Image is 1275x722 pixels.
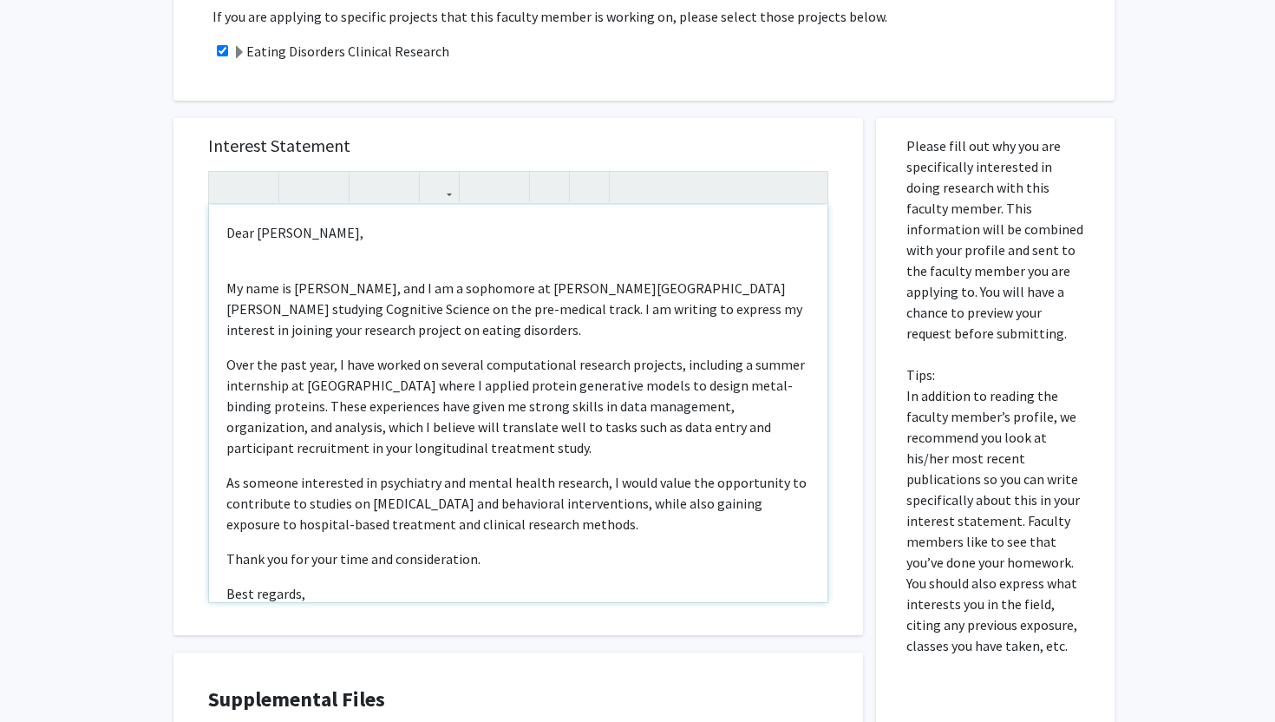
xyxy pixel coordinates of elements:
[226,548,810,569] p: Thank you for your time and consideration.
[534,172,565,202] button: Remove format
[384,172,415,202] button: Subscript
[354,172,384,202] button: Superscript
[226,222,810,243] p: Dear [PERSON_NAME],
[226,583,810,604] p: Best regards,
[494,172,525,202] button: Ordered list
[793,172,823,202] button: Fullscreen
[314,172,344,202] button: Emphasis (Ctrl + I)
[209,205,827,602] div: Note to users with screen readers: Please press Alt+0 or Option+0 to deactivate our accessibility...
[226,278,810,340] p: My name is [PERSON_NAME], and I am a sophomore at [PERSON_NAME][GEOGRAPHIC_DATA][PERSON_NAME] stu...
[213,172,244,202] button: Undo (Ctrl + Z)
[208,135,828,156] h5: Interest Statement
[906,135,1084,656] p: Please fill out why you are specifically interested in doing research with this faculty member. T...
[226,354,810,458] p: Over the past year, I have worked on several computational research projects, including a summer ...
[226,472,810,535] p: As someone interested in psychiatry and mental health research, I would value the opportunity to ...
[212,6,1097,27] p: If you are applying to specific projects that this faculty member is working on, please select th...
[424,172,454,202] button: Link
[574,172,605,202] button: Insert horizontal rule
[208,687,828,712] h4: Supplemental Files
[244,172,274,202] button: Redo (Ctrl + Y)
[284,172,314,202] button: Strong (Ctrl + B)
[464,172,494,202] button: Unordered list
[232,41,449,62] label: Eating Disorders Clinical Research
[13,644,74,709] iframe: Chat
